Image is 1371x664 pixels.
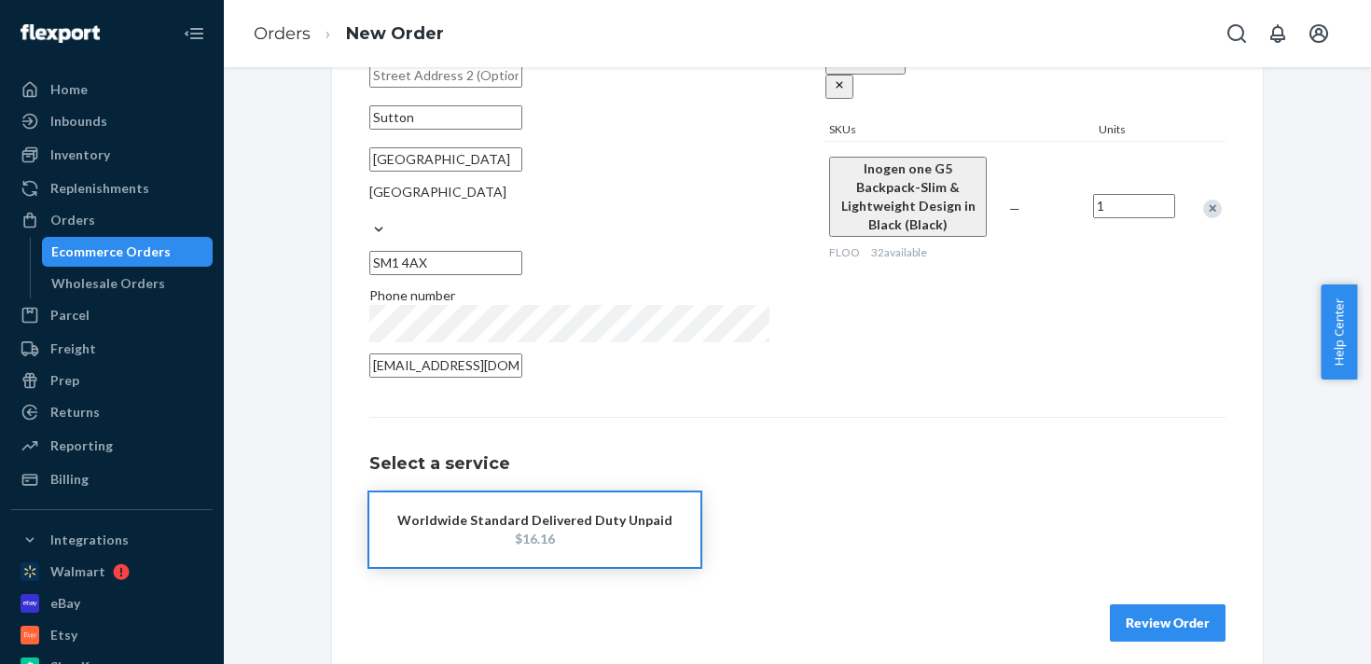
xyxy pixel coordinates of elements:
[1110,604,1226,642] button: Review Order
[11,205,213,235] a: Orders
[50,371,79,390] div: Prep
[369,183,769,201] div: [GEOGRAPHIC_DATA]
[369,251,522,275] input: ZIP Code
[1093,194,1175,218] input: Quantity
[50,436,113,455] div: Reporting
[369,105,522,130] input: City
[11,366,213,395] a: Prep
[50,531,129,549] div: Integrations
[11,431,213,461] a: Reporting
[11,525,213,555] button: Integrations
[51,274,165,293] div: Wholesale Orders
[369,455,1226,474] h1: Select a service
[369,63,522,88] input: Street Address 2 (Optional)
[1009,201,1020,216] span: —
[346,23,444,44] a: New Order
[175,15,213,52] button: Close Navigation
[369,353,522,378] input: Email (Only Required for International)
[369,201,371,220] input: [GEOGRAPHIC_DATA]
[11,397,213,427] a: Returns
[11,140,213,170] a: Inventory
[11,300,213,330] a: Parcel
[50,145,110,164] div: Inventory
[50,339,96,358] div: Freight
[369,492,700,567] button: Worldwide Standard Delivered Duty Unpaid$16.16
[50,626,77,644] div: Etsy
[11,106,213,136] a: Inbounds
[397,511,672,530] div: Worldwide Standard Delivered Duty Unpaid
[239,7,459,62] ol: breadcrumbs
[51,242,171,261] div: Ecommerce Orders
[369,287,455,303] span: Phone number
[1300,15,1337,52] button: Open account menu
[825,75,853,99] button: close
[829,157,987,237] button: Inogen one G5 Backpack-Slim & Lightweight Design in Black (Black)
[21,24,100,43] img: Flexport logo
[50,112,107,131] div: Inbounds
[825,121,1095,141] div: SKUs
[11,620,213,650] a: Etsy
[50,211,95,229] div: Orders
[11,588,213,618] a: eBay
[1203,200,1222,218] div: Remove Item
[50,470,89,489] div: Billing
[11,557,213,587] a: Walmart
[50,306,90,325] div: Parcel
[50,179,149,198] div: Replenishments
[11,464,213,494] a: Billing
[50,594,80,613] div: eBay
[1321,284,1357,380] button: Help Center
[254,23,311,44] a: Orders
[397,530,672,548] div: $16.16
[1218,15,1255,52] button: Open Search Box
[11,173,213,203] a: Replenishments
[1095,121,1179,141] div: Units
[871,245,927,259] span: 32 available
[369,147,522,172] input: State
[11,334,213,364] a: Freight
[829,245,860,259] span: FLOO
[50,80,88,99] div: Home
[50,562,105,581] div: Walmart
[42,237,214,267] a: Ecommerce Orders
[841,160,976,232] span: Inogen one G5 Backpack-Slim & Lightweight Design in Black (Black)
[42,269,214,298] a: Wholesale Orders
[1259,15,1296,52] button: Open notifications
[11,75,213,104] a: Home
[50,403,100,422] div: Returns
